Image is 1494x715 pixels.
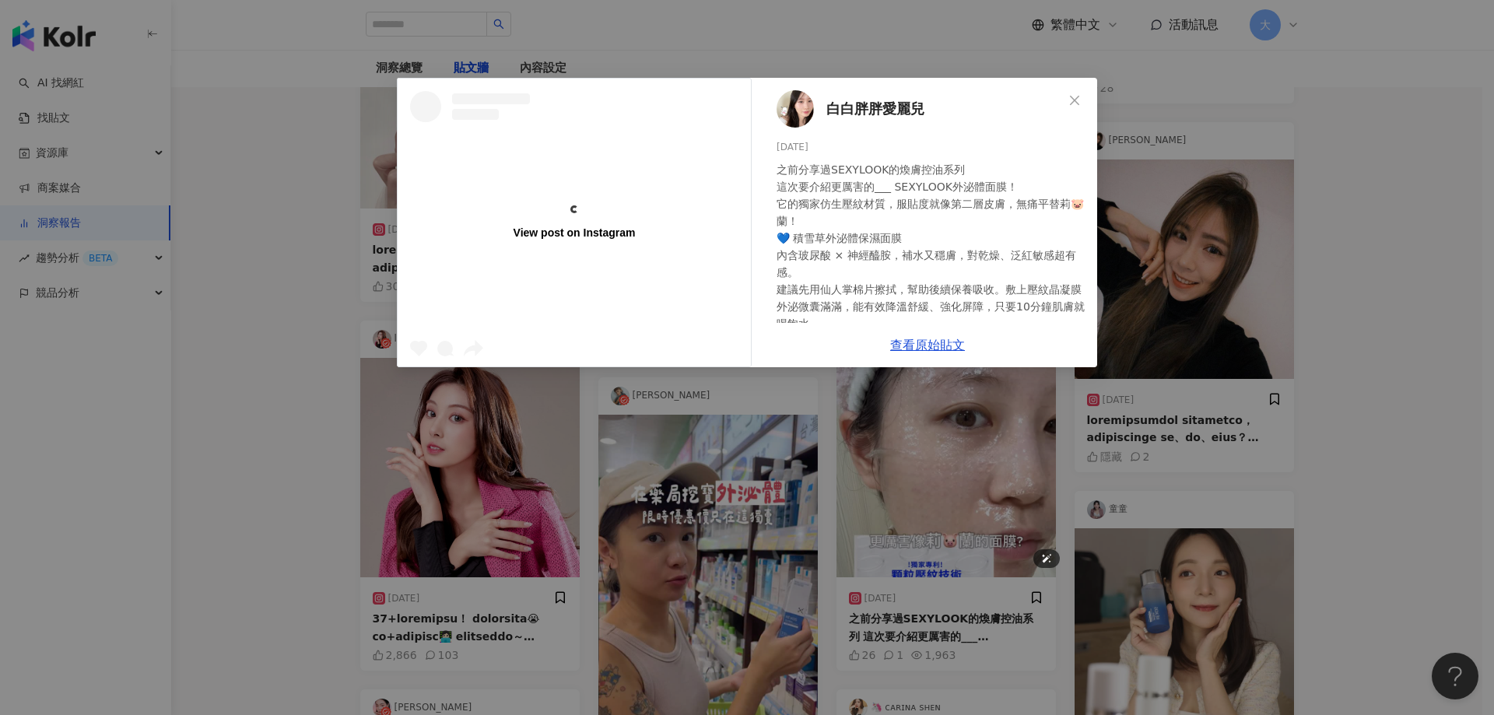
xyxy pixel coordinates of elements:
span: 白白胖胖愛麗兒 [826,98,924,120]
button: Close [1059,85,1090,116]
div: [DATE] [777,140,1085,155]
div: View post on Instagram [514,226,636,240]
a: View post on Instagram [398,79,751,366]
div: 之前分享過SEXYLOOK的煥膚控油系列 這次要介紹更厲害的___ SEXYLOOK外泌體面膜！ 它的獨家仿生壓紋材質，服貼度就像第二層皮膚，無痛平替莉🐷蘭！ 💙 積雪草外泌體保濕面膜 內含玻尿... [777,161,1085,555]
a: KOL Avatar白白胖胖愛麗兒 [777,90,1063,128]
img: KOL Avatar [777,90,814,128]
span: close [1068,94,1081,107]
a: 查看原始貼文 [890,338,965,352]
